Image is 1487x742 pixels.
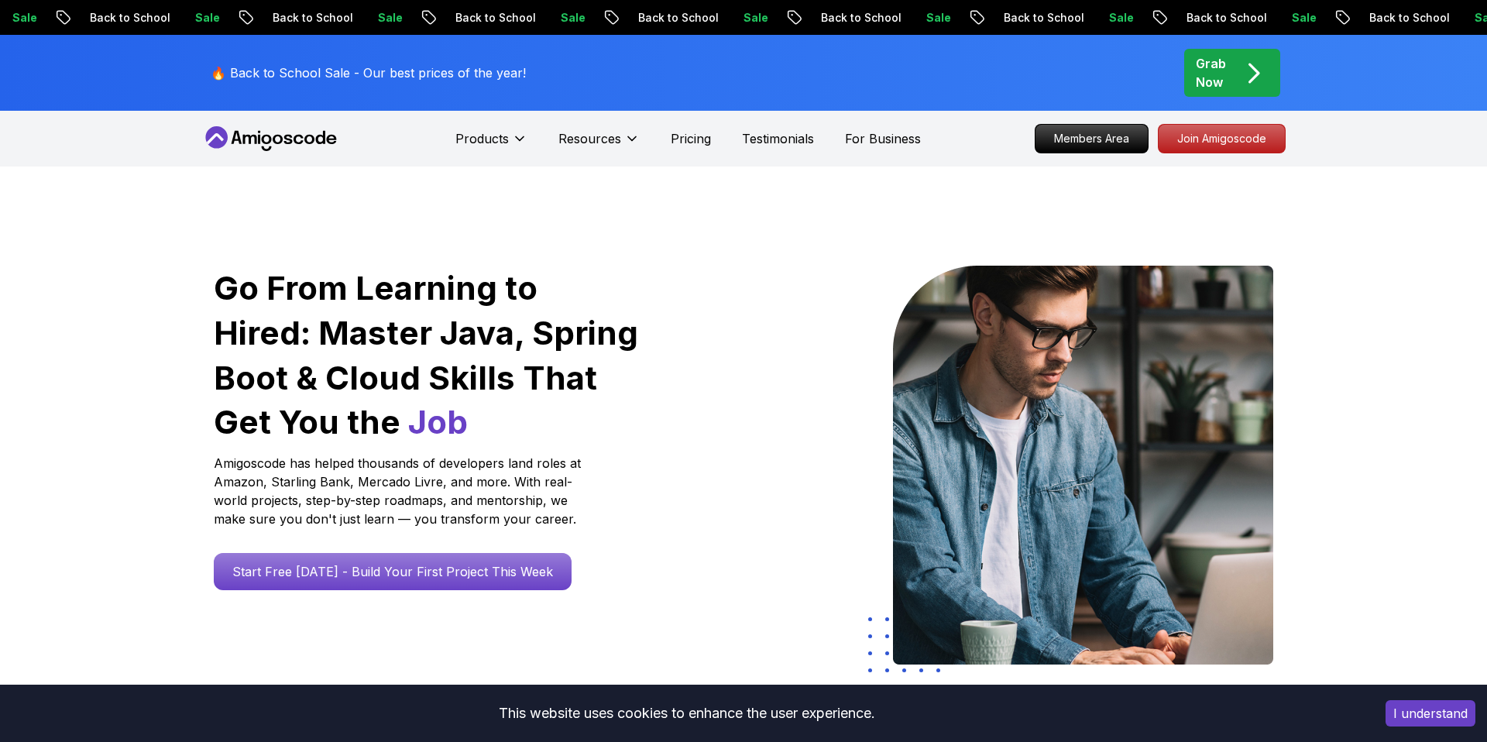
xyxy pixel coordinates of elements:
[1135,10,1241,26] p: Back to School
[742,129,814,148] a: Testimonials
[214,454,586,528] p: Amigoscode has helped thousands of developers land roles at Amazon, Starling Bank, Mercado Livre,...
[455,129,509,148] p: Products
[1196,54,1226,91] p: Grab Now
[1158,124,1286,153] a: Join Amigoscode
[214,553,572,590] a: Start Free [DATE] - Build Your First Project This Week
[1058,10,1108,26] p: Sale
[558,129,621,148] p: Resources
[1159,125,1285,153] p: Join Amigoscode
[1318,10,1423,26] p: Back to School
[1241,10,1290,26] p: Sale
[893,266,1273,665] img: hero
[953,10,1058,26] p: Back to School
[510,10,559,26] p: Sale
[1423,10,1473,26] p: Sale
[39,10,144,26] p: Back to School
[845,129,921,148] a: For Business
[327,10,376,26] p: Sale
[671,129,711,148] a: Pricing
[875,10,925,26] p: Sale
[12,696,1362,730] div: This website uses cookies to enhance the user experience.
[1386,700,1475,727] button: Accept cookies
[211,64,526,82] p: 🔥 Back to School Sale - Our best prices of the year!
[1035,125,1148,153] p: Members Area
[1035,124,1149,153] a: Members Area
[408,402,468,441] span: Job
[587,10,692,26] p: Back to School
[692,10,742,26] p: Sale
[144,10,194,26] p: Sale
[404,10,510,26] p: Back to School
[770,10,875,26] p: Back to School
[455,129,527,160] button: Products
[222,10,327,26] p: Back to School
[214,266,640,445] h1: Go From Learning to Hired: Master Java, Spring Boot & Cloud Skills That Get You the
[558,129,640,160] button: Resources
